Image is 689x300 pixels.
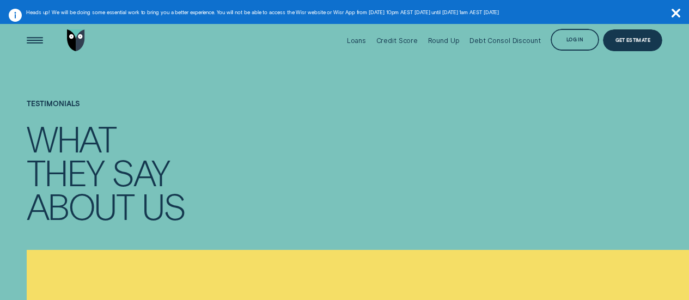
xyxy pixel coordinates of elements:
[65,16,87,65] a: Go to home page
[27,155,103,189] div: they
[470,16,540,65] a: Debt Consol Discount
[470,36,540,45] div: Debt Consol Discount
[27,189,133,223] div: about
[27,121,185,223] h4: What they say about us
[24,29,46,51] button: Open Menu
[67,29,85,51] img: Wisr
[551,29,599,51] button: Log in
[112,155,169,189] div: say
[27,100,185,122] h1: Testimonials
[428,36,460,45] div: Round Up
[603,29,662,51] a: Get Estimate
[347,16,366,65] a: Loans
[428,16,460,65] a: Round Up
[376,16,418,65] a: Credit Score
[376,36,418,45] div: Credit Score
[142,189,185,223] div: us
[347,36,366,45] div: Loans
[27,121,115,155] div: What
